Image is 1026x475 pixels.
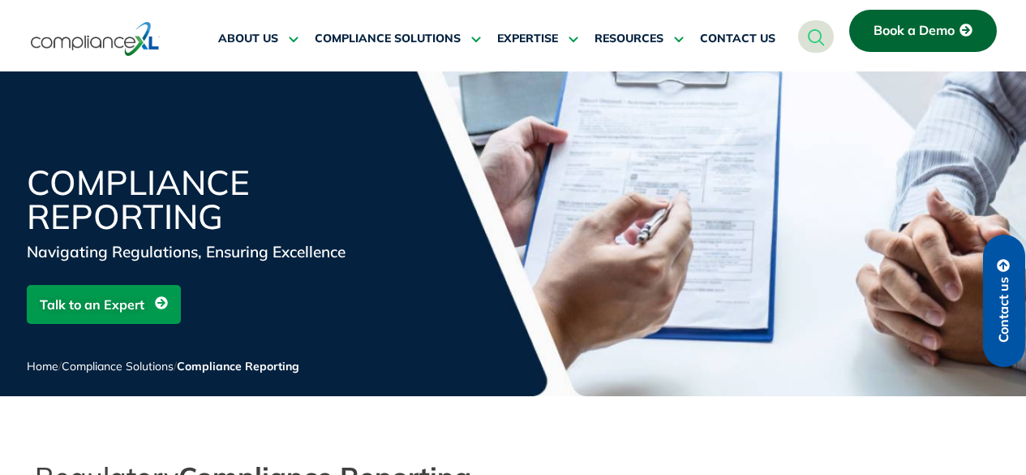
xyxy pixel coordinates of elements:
[27,166,416,234] h1: Compliance Reporting
[595,19,684,58] a: RESOURCES
[315,19,481,58] a: COMPLIANCE SOLUTIONS
[177,359,299,374] span: Compliance Reporting
[700,32,775,46] span: CONTACT US
[40,289,144,320] span: Talk to an Expert
[27,359,58,374] a: Home
[798,20,834,53] a: navsearch-button
[27,285,181,324] a: Talk to an Expert
[31,20,160,58] img: logo-one.svg
[62,359,174,374] a: Compliance Solutions
[497,32,558,46] span: EXPERTISE
[849,10,997,52] a: Book a Demo
[997,277,1011,343] span: Contact us
[874,24,955,38] span: Book a Demo
[218,32,278,46] span: ABOUT US
[218,19,298,58] a: ABOUT US
[497,19,578,58] a: EXPERTISE
[27,359,299,374] span: / /
[27,240,416,263] div: Navigating Regulations, Ensuring Excellence
[315,32,461,46] span: COMPLIANCE SOLUTIONS
[595,32,663,46] span: RESOURCES
[700,19,775,58] a: CONTACT US
[983,235,1025,367] a: Contact us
